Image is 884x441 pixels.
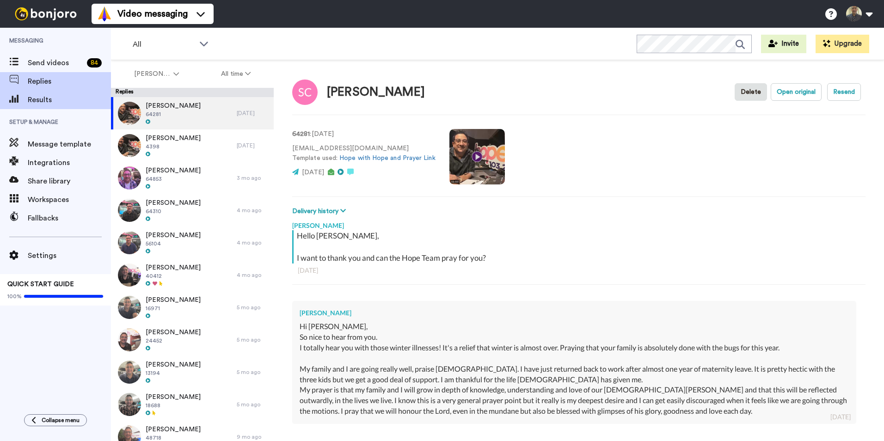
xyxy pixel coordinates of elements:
span: Settings [28,250,111,261]
div: 4 mo ago [237,207,269,214]
span: Replies [28,76,111,87]
a: [PERSON_NAME]244525 mo ago [111,324,274,356]
img: eed9b4bb-bb48-42ef-b3a9-9bd096b89701-thumb.jpg [118,199,141,222]
span: [DATE] [302,169,324,176]
span: 64310 [146,208,201,215]
a: [PERSON_NAME]169715 mo ago [111,291,274,324]
span: Message template [28,139,111,150]
button: Delivery history [292,206,349,216]
span: [PERSON_NAME] [146,231,201,240]
div: 5 mo ago [237,304,269,311]
img: b73f2f42-7411-4fd0-b7e4-6d2e4ea7972e-thumb.jpg [118,231,141,254]
span: [PERSON_NAME] [146,392,201,402]
div: [PERSON_NAME] [292,216,866,230]
img: vm-color.svg [97,6,112,21]
img: 5e6210e1-752b-462d-acc2-9cba81d45aae-thumb.jpg [118,102,141,125]
span: 16971 [146,305,201,312]
span: [PERSON_NAME] [146,134,201,143]
a: [PERSON_NAME]131945 mo ago [111,356,274,388]
span: [PERSON_NAME] [146,263,201,272]
span: [PERSON_NAME] [146,295,201,305]
a: [PERSON_NAME]404124 mo ago [111,259,274,291]
span: [PERSON_NAME] [146,328,201,337]
div: Hi [PERSON_NAME], So nice to hear from you. I totally hear you with those winter illnesses! It's ... [300,321,849,416]
div: 5 mo ago [237,401,269,408]
span: Video messaging [117,7,188,20]
a: [PERSON_NAME]643104 mo ago [111,194,274,227]
a: [PERSON_NAME]561044 mo ago [111,227,274,259]
span: 24452 [146,337,201,344]
div: 84 [87,58,102,67]
span: [PERSON_NAME] [146,360,201,369]
span: 4398 [146,143,201,150]
span: Share library [28,176,111,187]
span: 18688 [146,402,201,409]
div: 5 mo ago [237,368,269,376]
button: Open original [771,83,822,101]
span: Collapse menu [42,416,80,424]
div: Replies [111,88,274,97]
div: 5 mo ago [237,336,269,343]
span: 64281 [146,110,201,118]
span: All [133,39,195,50]
span: Workspaces [28,194,111,205]
a: [PERSON_NAME]648533 mo ago [111,162,274,194]
span: QUICK START GUIDE [7,281,74,288]
p: : [DATE] [292,129,436,139]
a: [PERSON_NAME]186885 mo ago [111,388,274,421]
span: [PERSON_NAME] [134,69,172,79]
img: bc731e89-95f7-4765-a576-db252f902518-thumb.jpg [118,134,141,157]
p: [EMAIL_ADDRESS][DOMAIN_NAME] Template used: [292,144,436,163]
button: All time [200,66,272,82]
div: [DATE] [237,142,269,149]
button: Delete [735,83,767,101]
a: [PERSON_NAME]64281[DATE] [111,97,274,129]
span: [PERSON_NAME] [146,166,201,175]
span: 40412 [146,272,201,280]
div: 4 mo ago [237,239,269,246]
div: [DATE] [237,110,269,117]
strong: 64281 [292,131,310,137]
img: b388fa8b-a8d3-428b-886b-ff8c972f3614-thumb.jpg [118,296,141,319]
div: [PERSON_NAME] [327,86,425,99]
img: Image of Sarah Cheung [292,80,318,105]
button: Resend [827,83,861,101]
span: [PERSON_NAME] [146,198,201,208]
img: a195c189-e08c-420b-ae45-29ca1477a79d-thumb.jpg [118,263,141,287]
span: Integrations [28,157,111,168]
div: [DATE] [298,266,860,275]
div: 4 mo ago [237,271,269,279]
span: 100% [7,293,22,300]
div: 3 mo ago [237,174,269,182]
img: c6725855-242c-490f-8c52-a593217653bc-thumb.jpg [118,393,141,416]
img: d44139b0-5c7c-4eac-96b0-ca34e33333bc-thumb.jpg [118,166,141,190]
img: 66c9e3fa-3e9d-47ca-be51-84bd33f78bd1-thumb.jpg [118,361,141,384]
span: Results [28,94,111,105]
div: 9 mo ago [237,433,269,441]
span: 64853 [146,175,201,183]
button: Collapse menu [24,414,87,426]
div: [DATE] [830,412,851,422]
span: 56104 [146,240,201,247]
button: Upgrade [816,35,869,53]
span: [PERSON_NAME] [146,425,201,434]
button: [PERSON_NAME] [113,66,200,82]
span: [PERSON_NAME] [146,101,201,110]
a: Hope with Hope and Prayer Link [339,155,435,161]
img: 80b18e00-6bac-4d7f-94e9-5787d5f21137-thumb.jpg [118,328,141,351]
a: [PERSON_NAME]4398[DATE] [111,129,274,162]
span: 13194 [146,369,201,377]
span: Send videos [28,57,83,68]
button: Invite [761,35,806,53]
div: [PERSON_NAME] [300,308,849,318]
span: Fallbacks [28,213,111,224]
div: Hello [PERSON_NAME], I want to thank you and can the Hope Team pray for you? [297,230,863,263]
img: bj-logo-header-white.svg [11,7,80,20]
